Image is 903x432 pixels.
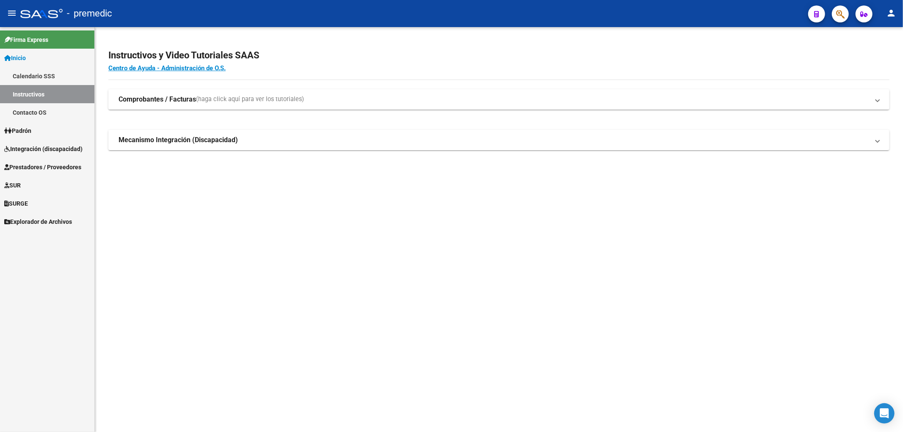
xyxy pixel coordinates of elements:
mat-expansion-panel-header: Mecanismo Integración (Discapacidad) [108,130,889,150]
span: - premedic [67,4,112,23]
span: Explorador de Archivos [4,217,72,226]
span: Padrón [4,126,31,135]
span: Inicio [4,53,26,63]
span: Integración (discapacidad) [4,144,83,154]
span: SUR [4,181,21,190]
mat-icon: menu [7,8,17,18]
span: (haga click aquí para ver los tutoriales) [196,95,304,104]
a: Centro de Ayuda - Administración de O.S. [108,64,226,72]
strong: Comprobantes / Facturas [119,95,196,104]
strong: Mecanismo Integración (Discapacidad) [119,135,238,145]
span: SURGE [4,199,28,208]
h2: Instructivos y Video Tutoriales SAAS [108,47,889,63]
mat-expansion-panel-header: Comprobantes / Facturas(haga click aquí para ver los tutoriales) [108,89,889,110]
div: Open Intercom Messenger [874,403,895,424]
mat-icon: person [886,8,896,18]
span: Firma Express [4,35,48,44]
span: Prestadores / Proveedores [4,162,81,172]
